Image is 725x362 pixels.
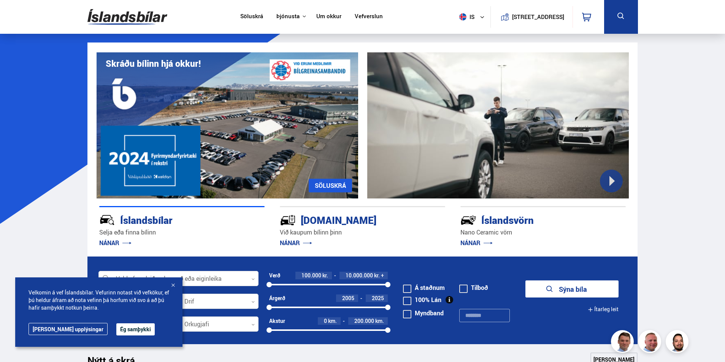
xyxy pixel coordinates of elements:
[280,212,296,228] img: tr5P-W3DuiFaO7aO.svg
[324,317,327,324] span: 0
[328,318,337,324] span: km.
[354,317,374,324] span: 200.000
[116,323,155,335] button: Ég samþykki
[374,272,380,279] span: kr.
[276,13,300,20] button: Þjónusta
[97,52,358,198] img: eKx6w-_Home_640_.png
[269,272,280,279] div: Verð
[280,228,445,237] p: Við kaupum bílinn þinn
[87,5,167,29] img: G0Ugv5HjCgRt.svg
[460,212,476,228] img: -Svtn6bYgwAsiwNX.svg
[99,228,265,237] p: Selja eða finna bílinn
[381,272,384,279] span: +
[460,239,493,247] a: NÁNAR
[460,228,626,237] p: Nano Ceramic vörn
[460,213,599,226] div: Íslandsvörn
[456,6,490,28] button: is
[280,213,418,226] div: [DOMAIN_NAME]
[106,58,201,69] h1: Skráðu bílinn hjá okkur!
[403,285,445,291] label: Á staðnum
[322,272,328,279] span: kr.
[588,301,619,318] button: Ítarleg leit
[99,213,238,226] div: Íslandsbílar
[29,289,169,312] span: Velkomin á vef Íslandsbílar. Vefurinn notast við vefkökur, ef þú heldur áfram að nota vefinn þá h...
[515,14,562,20] button: [STREET_ADDRESS]
[355,13,383,21] a: Vefverslun
[99,212,115,228] img: JRvxyua_JYH6wB4c.svg
[280,239,312,247] a: NÁNAR
[301,272,321,279] span: 100.000
[309,179,352,192] a: SÖLUSKRÁ
[240,13,263,21] a: Söluskrá
[269,295,285,301] div: Árgerð
[639,331,662,354] img: siFngHWaQ9KaOqBr.png
[612,331,635,354] img: FbJEzSuNWCJXmdc-.webp
[316,13,341,21] a: Um okkur
[372,294,384,302] span: 2025
[346,272,373,279] span: 10.000.000
[525,280,619,297] button: Sýna bíla
[495,6,568,28] a: [STREET_ADDRESS]
[403,297,441,303] label: 100% Lán
[375,318,384,324] span: km.
[269,318,285,324] div: Akstur
[99,239,132,247] a: NÁNAR
[667,331,690,354] img: nhp88E3Fdnt1Opn2.png
[459,285,488,291] label: Tilboð
[456,13,475,20] span: is
[403,310,444,316] label: Myndband
[342,294,354,302] span: 2005
[29,323,108,335] a: [PERSON_NAME] upplýsingar
[459,13,466,20] img: svg+xml;base64,PHN2ZyB4bWxucz0iaHR0cDovL3d3dy53My5vcmcvMjAwMC9zdmciIHdpZHRoPSI1MTIiIGhlaWdodD0iNT...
